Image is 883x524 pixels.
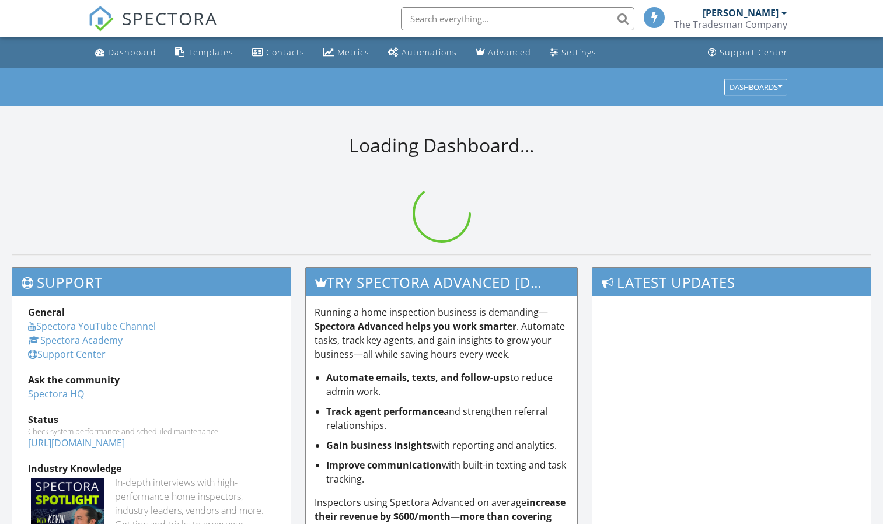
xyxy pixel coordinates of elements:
[674,19,787,30] div: The Tradesman Company
[315,320,516,333] strong: Spectora Advanced helps you work smarter
[188,47,233,58] div: Templates
[337,47,369,58] div: Metrics
[28,436,125,449] a: [URL][DOMAIN_NAME]
[247,42,309,64] a: Contacts
[720,47,788,58] div: Support Center
[703,7,779,19] div: [PERSON_NAME]
[545,42,601,64] a: Settings
[28,306,65,319] strong: General
[471,42,536,64] a: Advanced
[326,405,444,418] strong: Track agent performance
[28,413,275,427] div: Status
[28,387,84,400] a: Spectora HQ
[122,6,218,30] span: SPECTORA
[319,42,374,64] a: Metrics
[28,373,275,387] div: Ask the community
[488,47,531,58] div: Advanced
[28,320,156,333] a: Spectora YouTube Channel
[326,458,568,486] li: with built-in texting and task tracking.
[266,47,305,58] div: Contacts
[326,404,568,432] li: and strengthen referral relationships.
[28,334,123,347] a: Spectora Academy
[592,268,871,296] h3: Latest Updates
[12,268,291,296] h3: Support
[90,42,161,64] a: Dashboard
[402,47,457,58] div: Automations
[326,459,442,471] strong: Improve communication
[326,371,510,384] strong: Automate emails, texts, and follow-ups
[306,268,577,296] h3: Try spectora advanced [DATE]
[28,348,106,361] a: Support Center
[108,47,156,58] div: Dashboard
[383,42,462,64] a: Automations (Basic)
[88,6,114,32] img: The Best Home Inspection Software - Spectora
[401,7,634,30] input: Search everything...
[28,462,275,476] div: Industry Knowledge
[326,439,431,452] strong: Gain business insights
[315,305,568,361] p: Running a home inspection business is demanding— . Automate tasks, track key agents, and gain ins...
[326,371,568,399] li: to reduce admin work.
[28,427,275,436] div: Check system performance and scheduled maintenance.
[170,42,238,64] a: Templates
[703,42,793,64] a: Support Center
[561,47,596,58] div: Settings
[724,79,787,95] button: Dashboards
[326,438,568,452] li: with reporting and analytics.
[730,83,782,91] div: Dashboards
[88,16,218,40] a: SPECTORA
